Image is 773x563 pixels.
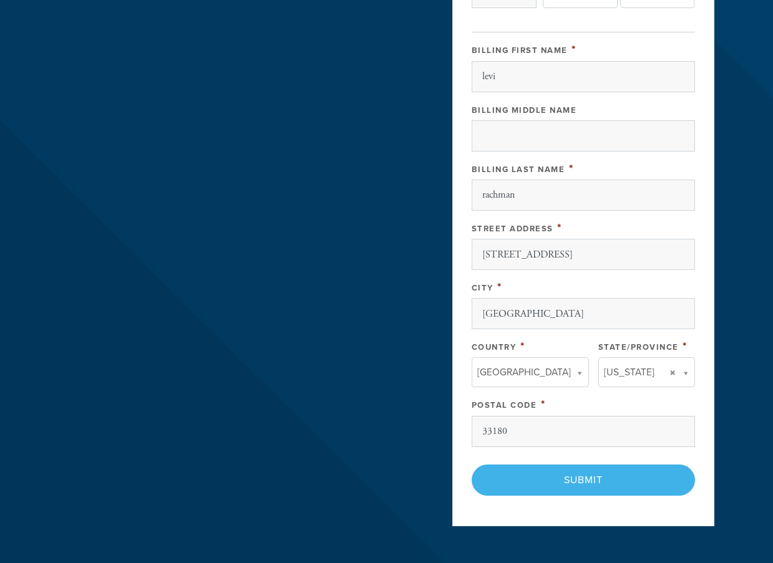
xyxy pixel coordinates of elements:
[569,161,574,175] span: This field is required.
[497,280,502,294] span: This field is required.
[472,46,568,55] label: Billing First Name
[472,224,553,234] label: Street Address
[472,283,493,293] label: City
[541,397,546,411] span: This field is required.
[477,364,571,380] span: [GEOGRAPHIC_DATA]
[604,364,654,380] span: [US_STATE]
[683,339,688,353] span: This field is required.
[472,342,517,352] label: Country
[571,42,576,56] span: This field is required.
[472,165,565,175] label: Billing Last Name
[598,342,679,352] label: State/Province
[472,400,537,410] label: Postal Code
[520,339,525,353] span: This field is required.
[472,105,577,115] label: Billing Middle Name
[472,357,589,387] a: [GEOGRAPHIC_DATA]
[598,357,695,387] a: [US_STATE]
[557,221,562,234] span: This field is required.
